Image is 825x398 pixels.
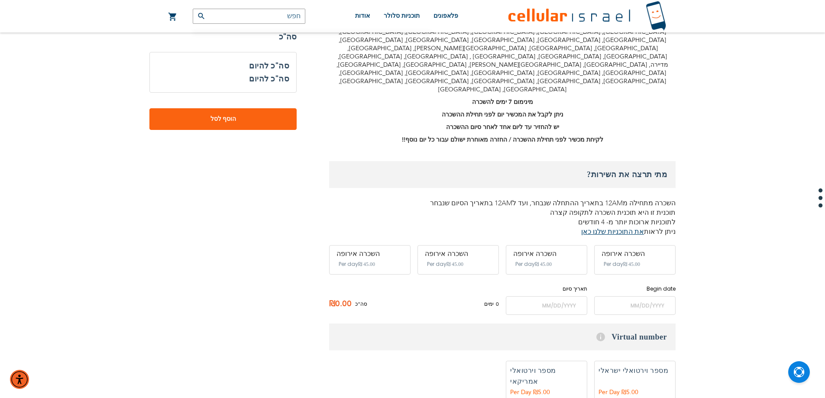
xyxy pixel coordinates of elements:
span: אודות [355,13,370,19]
span: ‏45.00 ₪ [623,261,640,267]
strong: יש להחזיר עד ליום אחד לאחר סיום ההשכרה [446,123,559,131]
p: [GEOGRAPHIC_DATA], [GEOGRAPHIC_DATA], [GEOGRAPHIC_DATA], [GEOGRAPHIC_DATA], [GEOGRAPHIC_DATA], [G... [329,11,676,94]
span: Per day [427,260,446,268]
span: Per day [339,260,358,268]
p: תוכנית זו היא תוכנית השכרה לתקופה קצרה לתוכניות ארוכות יותר מ- 4 חודשים ניתן לראות [329,208,676,236]
strong: מינימום 7 ימים להשכרה [472,98,533,106]
input: MM/DD/YYYY [594,296,676,315]
strong: סה"כ [149,30,297,43]
p: השכרה מתחילה מ12AM בתאריך ההתחלה שנבחר, ועד ל12AM בתאריך הסיום שנבחר [329,198,676,208]
strong: ניתן לקבל את המכשיר יום לפני תחילת ההשכרה [442,110,563,119]
div: השכרה אירופה [602,250,668,258]
label: תאריך סיום [506,285,587,293]
h3: סה"כ להיום [249,72,289,85]
img: לוגו סלולר ישראל [508,1,666,32]
label: Begin date [594,285,676,293]
a: את התוכניות שלנו כאן [581,227,644,236]
span: פלאפונים [434,13,458,19]
h3: סה"כ להיום [157,59,289,72]
div: השכרה אירופה [425,250,492,258]
strong: לקיחת מכשיר לפני תחילת ההשכרה / החזרה מאוחרת ישולם עבור כל יום נוסף!! [402,136,603,144]
span: תוכניות סלולר [384,13,420,19]
span: ימים [484,300,494,308]
span: 0 [494,300,499,308]
button: הוסף לסל [149,108,297,130]
input: MM/DD/YYYY [506,296,587,315]
span: ‏45.00 ₪ [535,261,552,267]
span: ‏45.00 ₪ [358,261,375,267]
span: Help [596,333,605,341]
input: חפש [193,9,305,24]
span: ‏45.00 ₪ [446,261,463,267]
div: השכרה אירופה [513,250,580,258]
span: Per day [515,260,535,268]
div: השכרה אירופה [336,250,403,258]
span: ₪0.00 [329,298,355,311]
span: סה"כ [355,300,367,308]
span: הוסף לסל [178,115,268,124]
h3: Virtual number [329,324,676,350]
h3: מתי תרצה את השירות? [329,161,676,188]
span: Per day [604,260,623,268]
div: תפריט נגישות [10,370,29,389]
